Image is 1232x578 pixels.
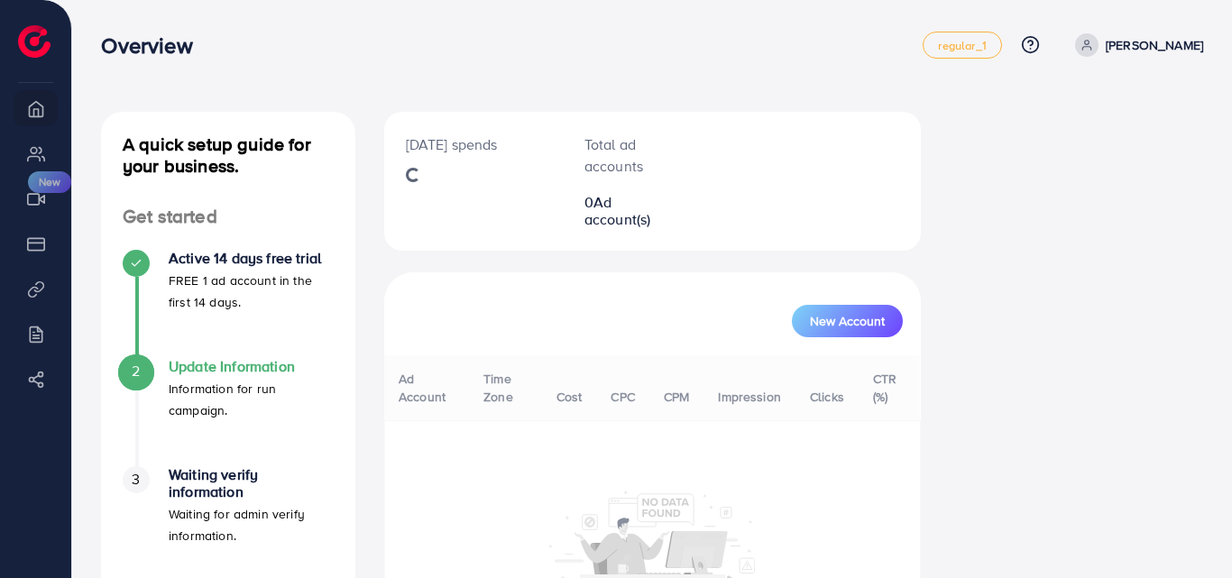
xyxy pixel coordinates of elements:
[101,250,355,358] li: Active 14 days free trial
[101,358,355,466] li: Update Information
[792,305,903,337] button: New Account
[101,32,207,59] h3: Overview
[938,40,986,51] span: regular_1
[584,194,676,228] h2: 0
[132,469,140,490] span: 3
[584,192,651,229] span: Ad account(s)
[101,206,355,228] h4: Get started
[101,466,355,574] li: Waiting verify information
[584,133,676,177] p: Total ad accounts
[18,25,51,58] img: logo
[923,32,1001,59] a: regular_1
[169,503,334,546] p: Waiting for admin verify information.
[169,250,334,267] h4: Active 14 days free trial
[810,315,885,327] span: New Account
[1106,34,1203,56] p: [PERSON_NAME]
[1068,33,1203,57] a: [PERSON_NAME]
[101,133,355,177] h4: A quick setup guide for your business.
[406,133,541,155] p: [DATE] spends
[169,270,334,313] p: FREE 1 ad account in the first 14 days.
[169,378,334,421] p: Information for run campaign.
[132,361,140,381] span: 2
[169,466,334,500] h4: Waiting verify information
[169,358,334,375] h4: Update Information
